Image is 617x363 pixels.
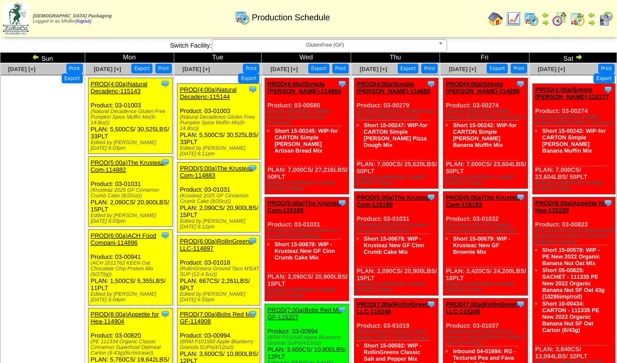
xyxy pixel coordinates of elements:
[252,13,330,23] span: Production Schedule
[267,200,343,214] a: PROD(5:00a)The Krusteaz Com-115189
[443,78,528,189] div: Product: 03-00274 PLAN: 7,000CS / 23,604LBS / 50PLT
[524,11,539,26] img: calendarprod.gif
[357,301,432,315] a: PROD(7:00a)RollinGreens LLC-115246
[516,193,525,202] img: Tooltip
[88,78,172,154] div: Product: 03-01003 PLAN: 5,500CS / 30,525LBS / 33PLT
[538,66,565,73] a: [DATE] [+]
[426,193,436,202] img: Tooltip
[535,86,609,100] a: PROD(4:00a)Simple [PERSON_NAME]-115177
[598,64,615,73] button: Print
[511,64,527,73] button: Print
[267,109,349,126] div: (Simple [PERSON_NAME] Artisan Bread (6/10.4oz Cartons))
[160,79,170,89] img: Tooltip
[440,53,529,63] td: Fri
[91,109,172,126] div: (Natural Decadence Gluten Free Pumpkin Spice Muffin Mix(6-14.8oz))
[598,11,613,26] img: calendarcustomer.gif
[180,291,260,303] div: Edited by [PERSON_NAME] [DATE] 6:55pm
[535,200,607,214] a: PROD(8:00a)Appetite for Hea-115220
[216,40,434,51] span: GlutenFree (GF)
[535,114,615,126] div: (Simple [PERSON_NAME] Banana Muffin (6/9oz Cartons))
[183,66,210,73] a: [DATE] [+]
[532,84,615,194] div: Product: 03-00274 PLAN: 7,000CS / 23,604LBS / 50PLT
[160,158,170,167] img: Tooltip
[542,247,600,266] a: Short 15-00578: WIP - PE New 2022 Organic Banana Nut Oat Mix
[446,81,520,95] a: PROD(4:00a)Simple [PERSON_NAME]-114886
[308,64,329,73] button: Export
[91,291,172,303] div: Edited by [PERSON_NAME] [DATE] 6:04pm
[446,282,527,293] div: Edited by [PERSON_NAME] [DATE] 7:11pm
[446,301,521,315] a: PROD(7:00a)RollinGreens LLC-115245
[160,309,170,319] img: Tooltip
[354,78,438,189] div: Product: 03-00279 PLAN: 7,000CS / 25,620LBS / 50PLT
[446,109,527,120] div: (Simple [PERSON_NAME] Banana Muffin (6/9oz Cartons))
[75,19,91,24] a: (logout)
[449,66,476,73] a: [DATE] [+]
[535,180,615,192] div: Edited by [PERSON_NAME] [DATE] 7:19pm
[357,175,438,186] div: Edited by [PERSON_NAME] [DATE] 7:07pm
[248,163,257,173] img: Tooltip
[506,11,521,26] img: line_graph.gif
[248,236,257,246] img: Tooltip
[357,81,431,95] a: PROD(4:00a)Simple [PERSON_NAME]-114885
[180,311,255,325] a: PROD(7:00a)Bobs Red Mill GF-114908
[180,266,260,277] div: (RollinGreens Ground Taco M'EAT SUP (12-4.5oz))
[446,194,521,208] a: PROD(5:00a)The Krusteaz Com-115193
[357,282,438,293] div: Edited by [PERSON_NAME] [DATE] 7:08pm
[177,84,260,160] div: Product: 03-01003 PLAN: 5,500CS / 30,525LBS / 33PLT
[421,64,438,73] button: Print
[364,122,427,148] a: Short 15-00247: WIP-for CARTON Simple [PERSON_NAME] Pizza Dough Mix
[443,192,528,296] div: Product: 03-01032 PLAN: 2,420CS / 24,200LBS / 18PLT
[265,197,349,301] div: Product: 03-01031 PLAN: 2,090CS / 20,900LBS / 15PLT
[446,329,527,346] div: (RollinGreens Plant Protein Classic CHIC'[PERSON_NAME] SUP (12-4.5oz) )
[235,10,250,25] img: calendarprod.gif
[516,79,525,89] img: Tooltip
[91,311,159,325] a: PROD(8:00a)Appetite for Hea-114904
[271,66,298,73] a: [DATE] [+]
[248,85,257,94] img: Tooltip
[267,335,349,346] div: (BRM P101560 Apple Blueberry Granola SUPs(4/12oz))
[360,66,387,73] a: [DATE] [+]
[91,81,148,95] a: PROD(4:00a)Natural Decadenc-115143
[94,66,121,73] a: [DATE] [+]
[91,232,156,246] a: PROD(6:00a)ACH Food Compani-114896
[588,11,595,19] img: arrowleft.gif
[426,299,436,309] img: Tooltip
[357,222,438,234] div: (Krusteaz 2025 GF Cinnamon Crumb Cake (8/20oz))
[351,53,440,63] td: Thu
[180,165,253,179] a: PROD(5:00a)The Krusteaz Com-114883
[177,162,260,233] div: Product: 03-01031 PLAN: 2,090CS / 20,900LBS / 15PLT
[91,187,172,199] div: (Krusteaz 2025 GF Cinnamon Crumb Cake (8/20oz))
[603,198,613,208] img: Tooltip
[364,342,421,362] a: Short 15-00592: WIP - RollinGreens Classic Salt and Pepper Mix
[33,14,112,24] span: Logged in as Mfuller
[32,53,40,61] img: arrowleft.gif
[535,228,615,245] div: (PE 111335 Organic Banana Nut Superfood Oatmeal Carton (6-43g)(6crtn/case))
[426,79,436,89] img: Tooltip
[542,128,606,154] a: Short 15-00242: WIP-for CARTON Simple [PERSON_NAME] Banana Muffin Mix
[357,329,438,340] div: (RollinGreens Classic Salt & Pepper M'EAT SUP(12-4.5oz))
[91,260,172,277] div: (ACH 2011762 KEEN Oat Chocolate Chip Protein Mix (6/270g))
[542,267,605,300] a: Short 05-00825: SACHET - 111335 PE New 2022 Organic Banana Nut SF Oat 43g (10286imp/roll)
[446,222,527,234] div: (Krusteaz 2025 GF Double Chocolate Brownie (8/20oz))
[66,64,83,73] button: Print
[91,140,172,151] div: Edited by [PERSON_NAME] [DATE] 6:03pm
[267,81,341,95] a: PROD(4:00a)Simple [PERSON_NAME]-114884
[180,238,252,252] a: PROD(6:00a)RollinGreens LLC-114897
[88,157,172,227] div: Product: 03-01031 PLAN: 2,090CS / 20,900LBS / 15PLT
[274,128,338,154] a: Short 15-00245: WIP-for CARTON Simple [PERSON_NAME] Artisan Bread Mix
[542,300,599,333] a: Short 10-00434: CARTON - 111335 PE New 2022 Organic Banana Nut SF Oat Carton (6/43g)
[238,73,259,83] button: Export
[357,194,433,208] a: PROD(5:00a)The Krusteaz Com-115190
[542,11,549,19] img: arrowleft.gif
[274,241,335,261] a: Short 15-00678: WIP - Krusteaz New GF Cinn Crumb Cake Mix
[357,109,438,120] div: (Simple [PERSON_NAME] Pizza Dough (6/9.8oz Cartons))
[174,53,262,63] td: Tue
[8,66,35,73] a: [DATE] [+]
[603,85,613,94] img: Tooltip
